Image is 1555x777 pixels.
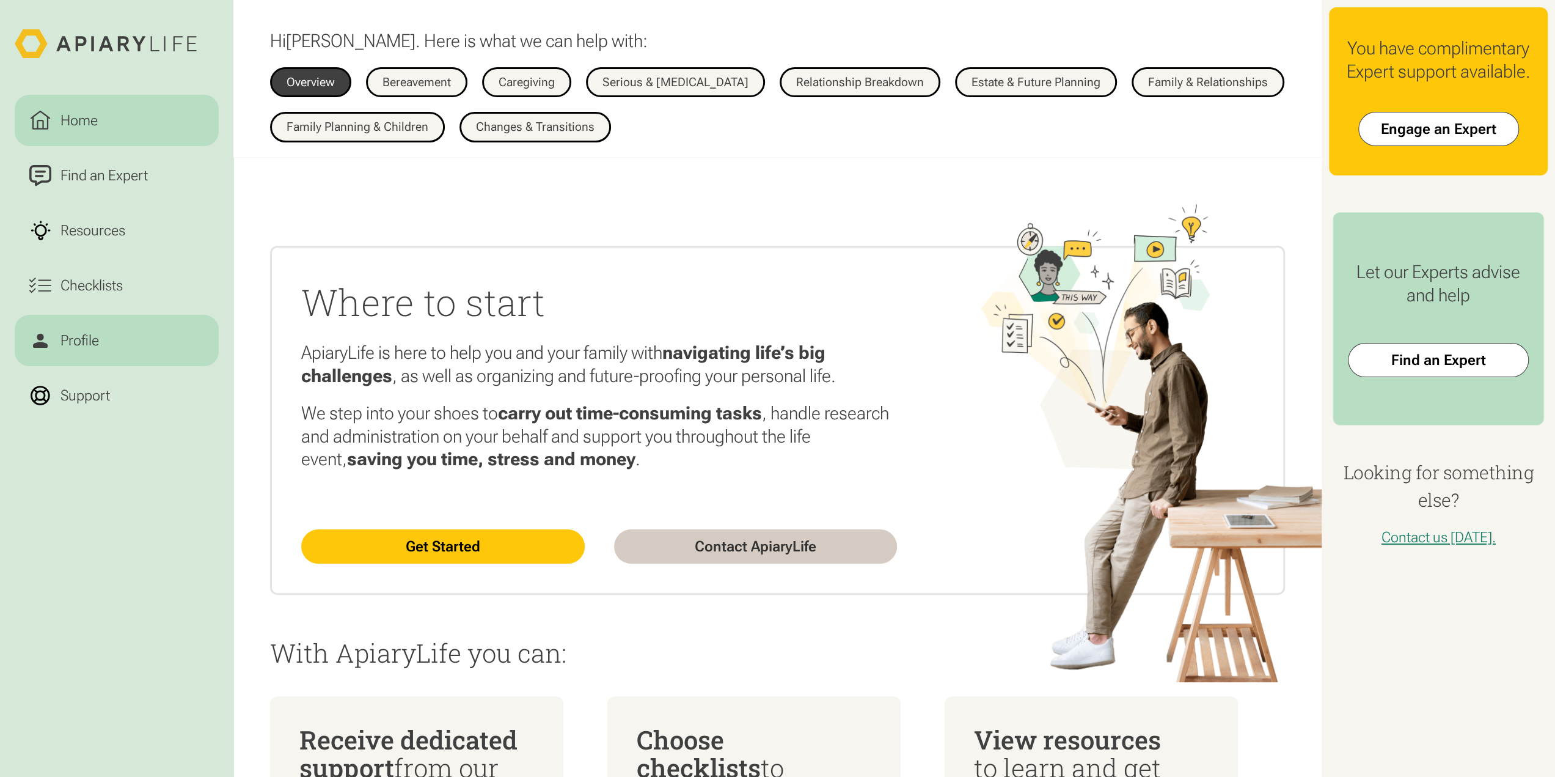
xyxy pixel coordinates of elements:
[476,121,595,133] div: Changes & Transitions
[57,385,114,407] div: Support
[498,402,762,424] strong: carry out time-consuming tasks
[586,67,765,98] a: Serious & [MEDICAL_DATA]
[15,370,219,421] a: Support
[301,341,898,387] p: ApiaryLife is here to help you and your family with , as well as organizing and future-proofing y...
[347,448,635,470] strong: saving you time, stress and money
[270,29,648,53] p: Hi . Here is what we can help with:
[286,30,415,51] span: [PERSON_NAME]
[366,67,467,98] a: Bereavement
[57,164,152,186] div: Find an Expert
[382,76,451,89] div: Bereavement
[270,67,351,98] a: Overview
[1348,343,1529,377] a: Find an Expert
[57,109,101,131] div: Home
[270,639,1286,667] p: With ApiaryLife you can:
[499,76,555,89] div: Caregiving
[796,76,924,89] div: Relationship Breakdown
[270,112,445,142] a: Family Planning & Children
[57,274,126,296] div: Checklists
[1348,260,1529,306] div: Let our Experts advise and help
[301,402,898,471] p: We step into your shoes to , handle research and administration on your behalf and support you th...
[1148,76,1268,89] div: Family & Relationships
[614,529,898,564] a: Contact ApiaryLife
[57,330,103,352] div: Profile
[602,76,748,89] div: Serious & [MEDICAL_DATA]
[301,277,898,326] h2: Where to start
[15,315,219,366] a: Profile
[301,342,825,386] strong: navigating life’s big challenges
[15,95,219,146] a: Home
[1381,529,1496,546] a: Contact us [DATE].
[971,76,1100,89] div: Estate & Future Planning
[15,150,219,201] a: Find an Expert
[482,67,571,98] a: Caregiving
[955,67,1117,98] a: Estate & Future Planning
[1358,112,1519,146] a: Engage an Expert
[287,121,428,133] div: Family Planning & Children
[301,529,585,564] a: Get Started
[780,67,940,98] a: Relationship Breakdown
[1344,37,1533,83] div: You have complimentary Expert support available.
[1329,458,1548,514] h4: Looking for something else?
[1132,67,1284,98] a: Family & Relationships
[15,260,219,311] a: Checklists
[974,723,1161,756] span: View resources
[459,112,611,142] a: Changes & Transitions
[15,205,219,256] a: Resources
[57,219,129,241] div: Resources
